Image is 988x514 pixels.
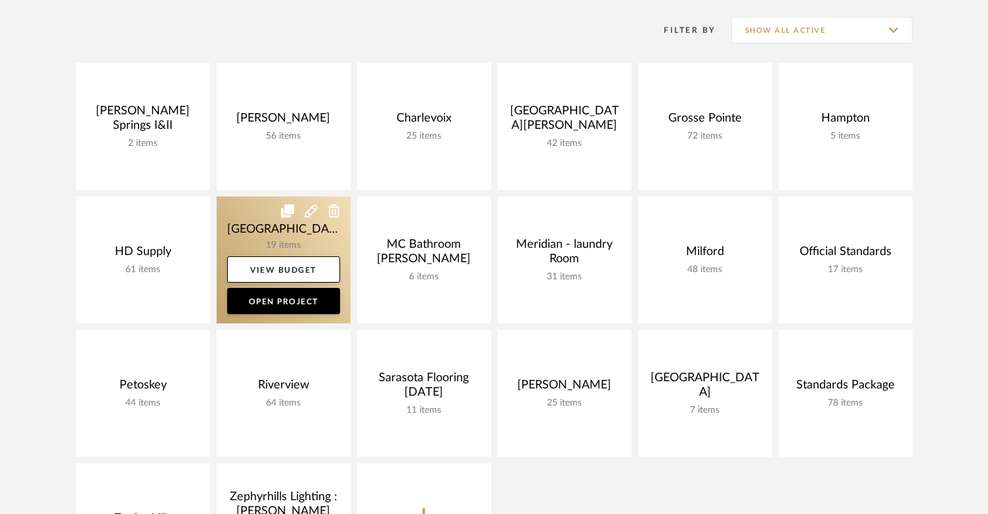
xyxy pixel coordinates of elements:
div: 11 items [368,405,481,416]
div: Sarasota Flooring [DATE] [368,371,481,405]
div: Grosse Pointe [649,111,762,131]
div: Standards Package [789,378,902,398]
div: Official Standards [789,245,902,264]
div: HD Supply [87,245,200,264]
div: 6 items [368,271,481,283]
div: Milford [649,245,762,264]
div: 72 items [649,131,762,142]
div: 48 items [649,264,762,275]
a: View Budget [227,256,340,283]
div: 44 items [87,398,200,409]
div: 5 items [789,131,902,142]
div: 25 items [508,398,621,409]
div: [GEOGRAPHIC_DATA] [649,371,762,405]
div: 31 items [508,271,621,283]
div: 7 items [649,405,762,416]
a: Open Project [227,288,340,314]
div: 78 items [789,398,902,409]
div: 42 items [508,138,621,149]
div: Filter By [647,24,716,37]
div: 25 items [368,131,481,142]
div: 56 items [227,131,340,142]
div: 2 items [87,138,200,149]
div: Petoskey [87,378,200,398]
div: Charlevoix [368,111,481,131]
div: Riverview [227,378,340,398]
div: Meridian - laundry Room [508,237,621,271]
div: [PERSON_NAME] [508,378,621,398]
div: 17 items [789,264,902,275]
div: [PERSON_NAME] [227,111,340,131]
div: 64 items [227,398,340,409]
div: 61 items [87,264,200,275]
div: MC Bathroom [PERSON_NAME] [368,237,481,271]
div: Hampton [789,111,902,131]
div: [GEOGRAPHIC_DATA][PERSON_NAME] [508,104,621,138]
div: [PERSON_NAME] Springs I&II [87,104,200,138]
